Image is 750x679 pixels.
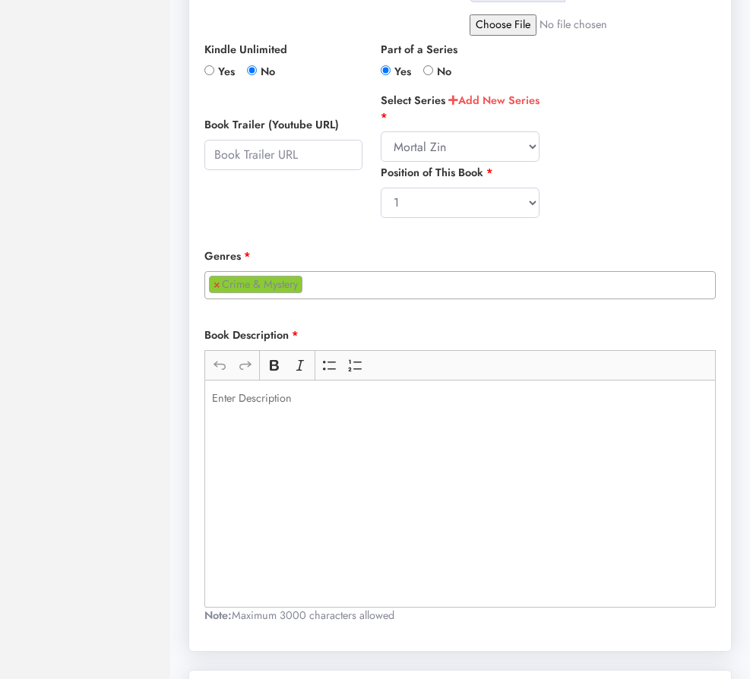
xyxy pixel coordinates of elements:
[448,93,540,109] a: Add New Series
[381,42,539,58] label: Part of a Series
[204,65,214,75] input: Yes
[381,93,539,125] label: Select Series
[381,65,391,75] input: Yes
[204,64,235,81] label: Yes
[204,380,716,608] div: Rich Text Editor, main
[209,276,302,294] li: Crime & Mystery
[204,327,299,344] label: Book Description
[204,117,339,134] label: Book Trailer (Youtube URL)
[204,350,716,380] div: Editor toolbar
[247,64,275,81] label: No
[204,42,362,58] label: Kindle Unlimited
[381,165,493,182] label: Position of This Book
[381,64,411,81] label: Yes
[204,140,362,170] input: Book Trailer URL
[247,65,257,75] input: No
[423,65,433,75] input: No
[204,248,251,265] label: Genres
[204,608,716,624] div: Maximum 3000 characters allowed
[423,64,451,81] label: No
[214,276,220,293] span: ×
[204,608,232,623] b: Note:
